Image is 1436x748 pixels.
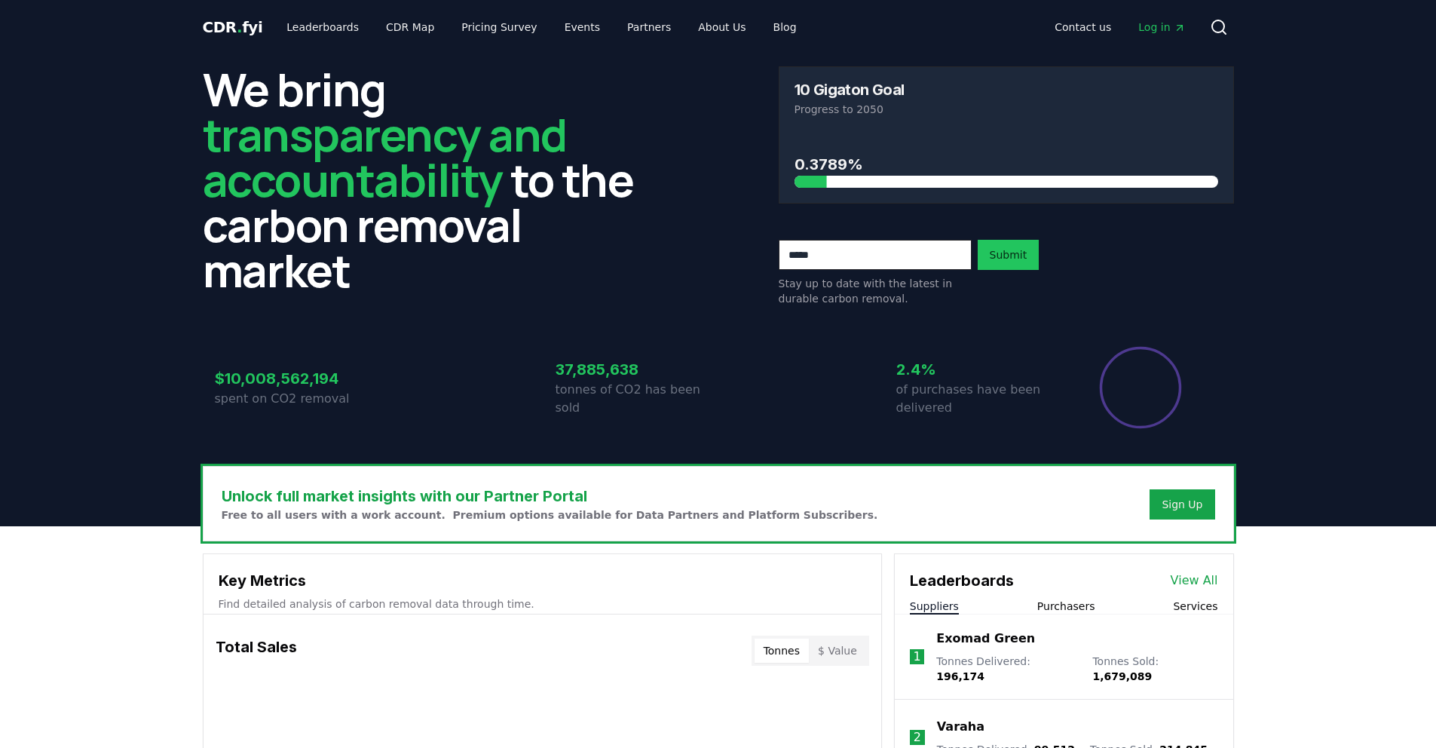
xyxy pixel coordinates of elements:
[1162,497,1202,512] a: Sign Up
[237,18,242,36] span: .
[219,596,866,612] p: Find detailed analysis of carbon removal data through time.
[809,639,866,663] button: $ Value
[1150,489,1214,520] button: Sign Up
[910,599,959,614] button: Suppliers
[556,381,718,417] p: tonnes of CO2 has been sold
[936,654,1077,684] p: Tonnes Delivered :
[795,82,905,97] h3: 10 Gigaton Goal
[222,485,878,507] h3: Unlock full market insights with our Partner Portal
[1037,599,1095,614] button: Purchasers
[779,276,972,306] p: Stay up to date with the latest in durable carbon removal.
[686,14,758,41] a: About Us
[896,358,1059,381] h3: 2.4%
[1043,14,1123,41] a: Contact us
[936,630,1035,648] a: Exomad Green
[215,367,378,390] h3: $10,008,562,194
[1092,670,1152,682] span: 1,679,089
[215,390,378,408] p: spent on CO2 removal
[910,569,1014,592] h3: Leaderboards
[1173,599,1217,614] button: Services
[216,636,297,666] h3: Total Sales
[1098,345,1183,430] div: Percentage of sales delivered
[761,14,809,41] a: Blog
[556,358,718,381] h3: 37,885,638
[203,17,263,38] a: CDR.fyi
[936,670,984,682] span: 196,174
[914,728,921,746] p: 2
[1138,20,1185,35] span: Log in
[1171,572,1218,590] a: View All
[203,18,263,36] span: CDR fyi
[978,240,1039,270] button: Submit
[222,507,878,523] p: Free to all users with a work account. Premium options available for Data Partners and Platform S...
[913,648,920,666] p: 1
[203,66,658,293] h2: We bring to the carbon removal market
[1043,14,1197,41] nav: Main
[1092,654,1217,684] p: Tonnes Sold :
[553,14,612,41] a: Events
[274,14,371,41] a: Leaderboards
[755,639,809,663] button: Tonnes
[795,102,1218,117] p: Progress to 2050
[219,569,866,592] h3: Key Metrics
[274,14,808,41] nav: Main
[374,14,446,41] a: CDR Map
[449,14,549,41] a: Pricing Survey
[203,103,567,210] span: transparency and accountability
[615,14,683,41] a: Partners
[1126,14,1197,41] a: Log in
[896,381,1059,417] p: of purchases have been delivered
[937,718,984,736] a: Varaha
[795,153,1218,176] h3: 0.3789%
